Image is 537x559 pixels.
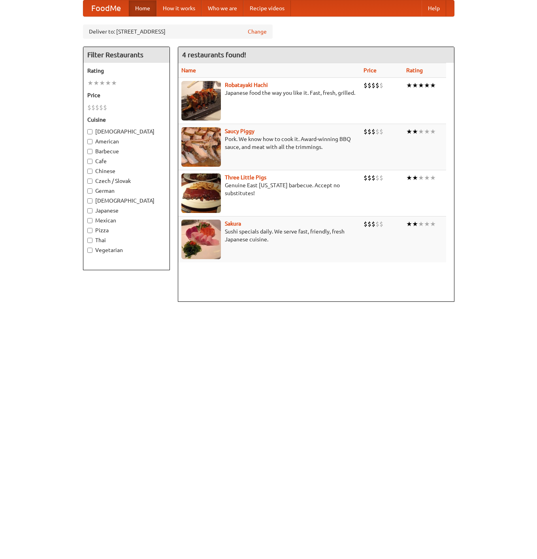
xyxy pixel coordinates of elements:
input: Czech / Slovak [87,179,92,184]
li: $ [379,127,383,136]
h5: Cuisine [87,116,166,124]
li: ★ [418,127,424,136]
input: Vegetarian [87,248,92,253]
li: ★ [412,127,418,136]
li: $ [364,127,367,136]
label: Mexican [87,216,166,224]
li: $ [364,173,367,182]
h4: Filter Restaurants [83,47,170,63]
label: Vegetarian [87,246,166,254]
li: $ [371,127,375,136]
li: ★ [418,173,424,182]
li: $ [103,103,107,112]
label: Pizza [87,226,166,234]
li: $ [99,103,103,112]
li: $ [379,173,383,182]
ng-pluralize: 4 restaurants found! [182,51,246,58]
li: ★ [424,220,430,228]
li: $ [371,220,375,228]
a: Saucy Piggy [225,128,254,134]
input: German [87,188,92,194]
li: $ [371,173,375,182]
div: Deliver to: [STREET_ADDRESS] [83,24,273,39]
li: ★ [418,220,424,228]
li: $ [375,127,379,136]
a: Change [248,28,267,36]
li: $ [91,103,95,112]
li: $ [371,81,375,90]
label: Thai [87,236,166,244]
li: $ [364,220,367,228]
h5: Price [87,91,166,99]
li: $ [375,173,379,182]
li: ★ [99,79,105,87]
input: [DEMOGRAPHIC_DATA] [87,129,92,134]
input: American [87,139,92,144]
a: Three Little Pigs [225,174,266,181]
li: $ [367,127,371,136]
li: ★ [105,79,111,87]
li: ★ [412,173,418,182]
li: ★ [412,220,418,228]
p: Pork. We know how to cook it. Award-winning BBQ sauce, and meat with all the trimmings. [181,135,358,151]
li: $ [379,220,383,228]
img: sakura.jpg [181,220,221,259]
li: $ [375,220,379,228]
li: ★ [430,81,436,90]
input: Barbecue [87,149,92,154]
p: Sushi specials daily. We serve fast, friendly, fresh Japanese cuisine. [181,228,358,243]
img: saucy.jpg [181,127,221,167]
li: $ [367,220,371,228]
label: German [87,187,166,195]
a: Rating [406,67,423,73]
a: Who we are [202,0,243,16]
a: How it works [156,0,202,16]
a: Price [364,67,377,73]
li: $ [375,81,379,90]
li: ★ [406,81,412,90]
p: Genuine East [US_STATE] barbecue. Accept no substitutes! [181,181,358,197]
a: Help [422,0,446,16]
input: Chinese [87,169,92,174]
li: ★ [412,81,418,90]
li: ★ [430,173,436,182]
a: FoodMe [83,0,129,16]
label: American [87,137,166,145]
a: Robatayaki Hachi [225,82,268,88]
li: ★ [430,127,436,136]
li: ★ [430,220,436,228]
input: Thai [87,238,92,243]
li: ★ [87,79,93,87]
label: [DEMOGRAPHIC_DATA] [87,197,166,205]
li: $ [364,81,367,90]
input: [DEMOGRAPHIC_DATA] [87,198,92,203]
li: ★ [111,79,117,87]
li: $ [87,103,91,112]
label: Japanese [87,207,166,215]
li: $ [367,81,371,90]
a: Recipe videos [243,0,291,16]
label: Barbecue [87,147,166,155]
img: robatayaki.jpg [181,81,221,120]
li: ★ [424,81,430,90]
li: ★ [406,127,412,136]
li: ★ [418,81,424,90]
input: Cafe [87,159,92,164]
h5: Rating [87,67,166,75]
p: Japanese food the way you like it. Fast, fresh, grilled. [181,89,358,97]
label: Cafe [87,157,166,165]
li: $ [95,103,99,112]
li: $ [379,81,383,90]
li: $ [367,173,371,182]
li: ★ [93,79,99,87]
input: Japanese [87,208,92,213]
label: [DEMOGRAPHIC_DATA] [87,128,166,136]
li: ★ [424,127,430,136]
label: Czech / Slovak [87,177,166,185]
a: Sakura [225,220,241,227]
img: littlepigs.jpg [181,173,221,213]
